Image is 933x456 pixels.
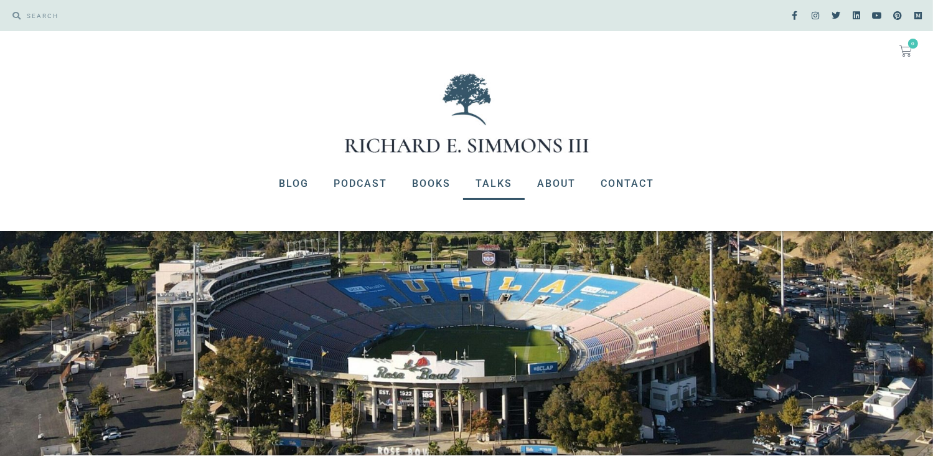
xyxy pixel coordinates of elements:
input: SEARCH [21,6,461,25]
a: Books [400,168,463,200]
a: Contact [588,168,667,200]
a: Talks [463,168,525,200]
a: 0 [884,37,927,65]
a: About [525,168,588,200]
a: Podcast [321,168,400,200]
span: 0 [908,39,918,49]
a: Blog [266,168,321,200]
